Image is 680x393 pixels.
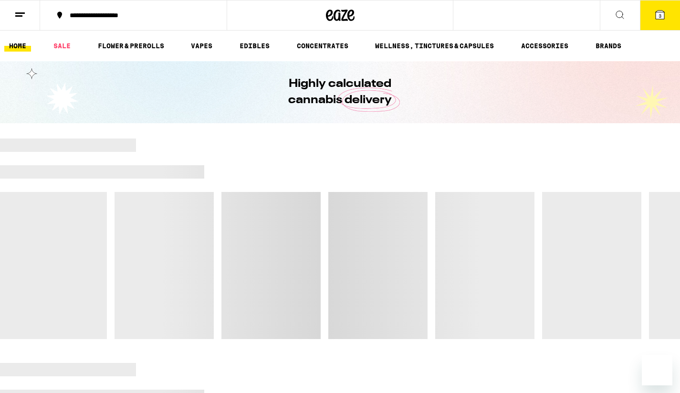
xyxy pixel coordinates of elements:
a: EDIBLES [235,40,274,52]
a: BRANDS [591,40,626,52]
a: VAPES [186,40,217,52]
h1: Highly calculated cannabis delivery [262,76,419,108]
a: WELLNESS, TINCTURES & CAPSULES [370,40,499,52]
button: 3 [640,0,680,30]
a: CONCENTRATES [292,40,353,52]
a: FLOWER & PREROLLS [93,40,169,52]
a: HOME [4,40,31,52]
a: SALE [49,40,75,52]
a: ACCESSORIES [516,40,573,52]
span: 3 [659,13,661,19]
iframe: Button to launch messaging window [642,355,672,385]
